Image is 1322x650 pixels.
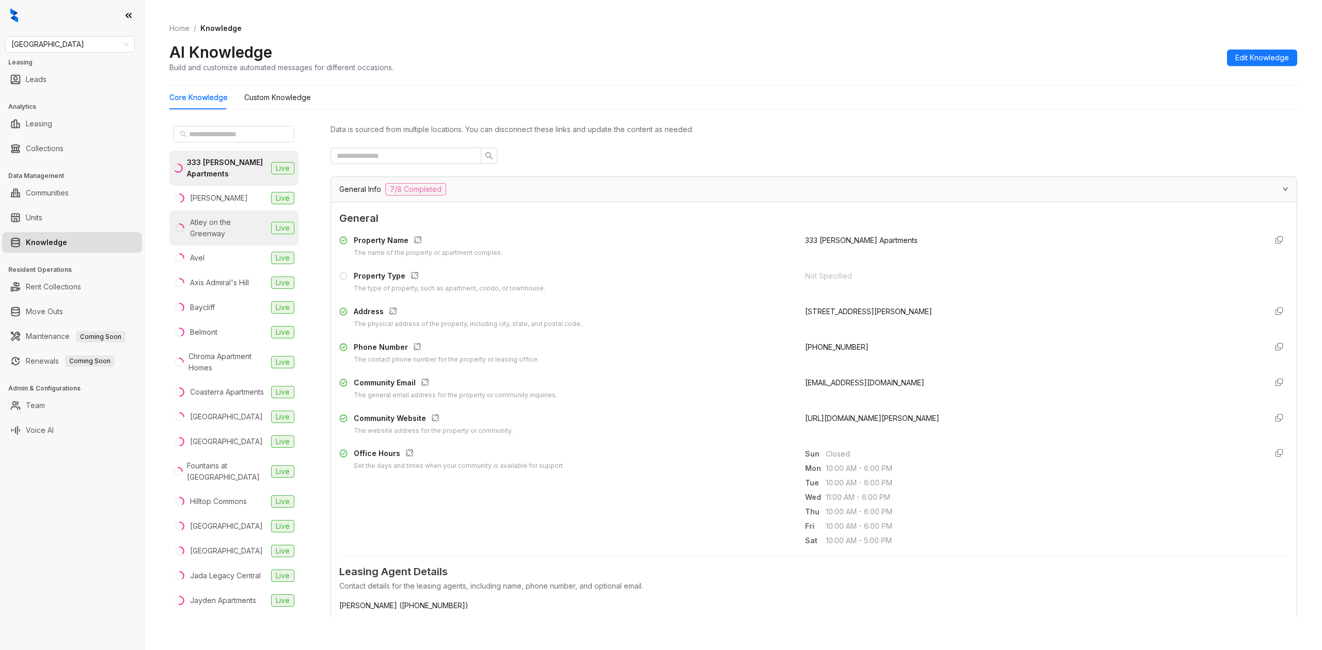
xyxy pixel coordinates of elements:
[26,277,81,297] a: Rent Collections
[2,69,142,90] li: Leads
[271,465,294,478] span: Live
[169,62,394,73] div: Build and customize automated messages for different occasions.
[26,232,67,253] a: Knowledge
[354,413,513,426] div: Community Website
[271,252,294,264] span: Live
[190,411,263,423] div: [GEOGRAPHIC_DATA]
[8,58,144,67] h3: Leasing
[271,162,294,174] span: Live
[485,152,493,160] span: search
[76,331,125,343] span: Coming Soon
[2,183,142,203] li: Communities
[65,355,115,367] span: Coming Soon
[190,302,215,313] div: Baycliff
[2,395,142,416] li: Team
[271,301,294,314] span: Live
[826,463,1258,474] span: 10:00 AM - 6:00 PM
[805,306,1258,317] div: [STREET_ADDRESS][PERSON_NAME]
[188,351,267,373] div: Chroma Apartment Homes
[8,265,144,274] h3: Resident Operations
[26,113,52,134] a: Leasing
[26,138,64,159] a: Collections
[805,506,826,517] span: Thu
[187,157,267,180] div: 333 [PERSON_NAME] Apartments
[271,356,294,368] span: Live
[354,235,502,248] div: Property Name
[1227,50,1297,66] button: Edit Knowledge
[805,492,826,503] span: Wed
[805,463,826,474] span: Mon
[2,420,142,441] li: Voice AI
[169,42,272,62] h2: AI Knowledge
[180,131,187,138] span: search
[2,326,142,347] li: Maintenance
[385,183,446,196] span: 7/8 Completed
[190,570,261,581] div: Jada Legacy Central
[354,448,563,461] div: Office Hours
[331,177,1297,202] div: General Info7/8 Completed
[8,171,144,181] h3: Data Management
[354,355,539,365] div: The contact phone number for the property or leasing office.
[354,342,539,355] div: Phone Number
[805,343,869,351] span: [PHONE_NUMBER]
[271,386,294,398] span: Live
[805,270,1258,282] div: Not Specified
[271,435,294,448] span: Live
[26,69,46,90] a: Leads
[190,545,263,557] div: [GEOGRAPHIC_DATA]
[190,595,256,606] div: Jayden Apartments
[26,395,45,416] a: Team
[330,124,1297,135] div: Data is sourced from multiple locations. You can disconnect these links and update the content as...
[805,477,826,489] span: Tue
[190,521,263,532] div: [GEOGRAPHIC_DATA]
[354,270,545,284] div: Property Type
[26,351,115,371] a: RenewalsComing Soon
[826,521,1258,532] span: 10:00 AM - 6:00 PM
[200,24,242,32] span: Knowledge
[354,284,545,294] div: The type of property, such as apartment, condo, or townhouse.
[190,192,248,204] div: [PERSON_NAME]
[805,414,939,423] span: [URL][DOMAIN_NAME][PERSON_NAME]
[244,92,311,103] div: Custom Knowledge
[826,477,1258,489] span: 10:00 AM - 6:00 PM
[26,420,54,441] a: Voice AI
[190,436,263,447] div: [GEOGRAPHIC_DATA]
[271,570,294,582] span: Live
[805,448,826,460] span: Sun
[339,600,1288,611] span: [PERSON_NAME] ([PHONE_NUMBER])
[2,277,142,297] li: Rent Collections
[354,461,563,471] div: Set the days and times when your community is available for support
[339,184,381,195] span: General Info
[190,217,267,239] div: Atley on the Greenway
[2,138,142,159] li: Collections
[2,113,142,134] li: Leasing
[826,506,1258,517] span: 10:00 AM - 6:00 PM
[805,535,826,546] span: Sat
[10,8,18,23] img: logo
[190,327,217,338] div: Belmont
[2,232,142,253] li: Knowledge
[271,520,294,532] span: Live
[167,23,192,34] a: Home
[354,306,582,319] div: Address
[2,207,142,228] li: Units
[8,102,144,111] h3: Analytics
[194,23,196,34] li: /
[339,210,1288,226] span: General
[8,384,144,393] h3: Admin & Configurations
[26,207,42,228] a: Units
[169,92,228,103] div: Core Knowledge
[826,448,1258,460] span: Closed
[354,319,582,329] div: The physical address of the property, including city, state, and postal code.
[271,411,294,423] span: Live
[2,351,142,371] li: Renewals
[11,37,129,52] span: Fairfield
[339,564,1288,580] span: Leasing Agent Details
[354,248,502,258] div: The name of the property or apartment complex.
[826,492,1258,503] span: 11:00 AM - 6:00 PM
[26,183,69,203] a: Communities
[271,594,294,607] span: Live
[339,580,1288,592] div: Contact details for the leasing agents, including name, phone number, and optional email.
[190,252,204,264] div: Avel
[271,192,294,204] span: Live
